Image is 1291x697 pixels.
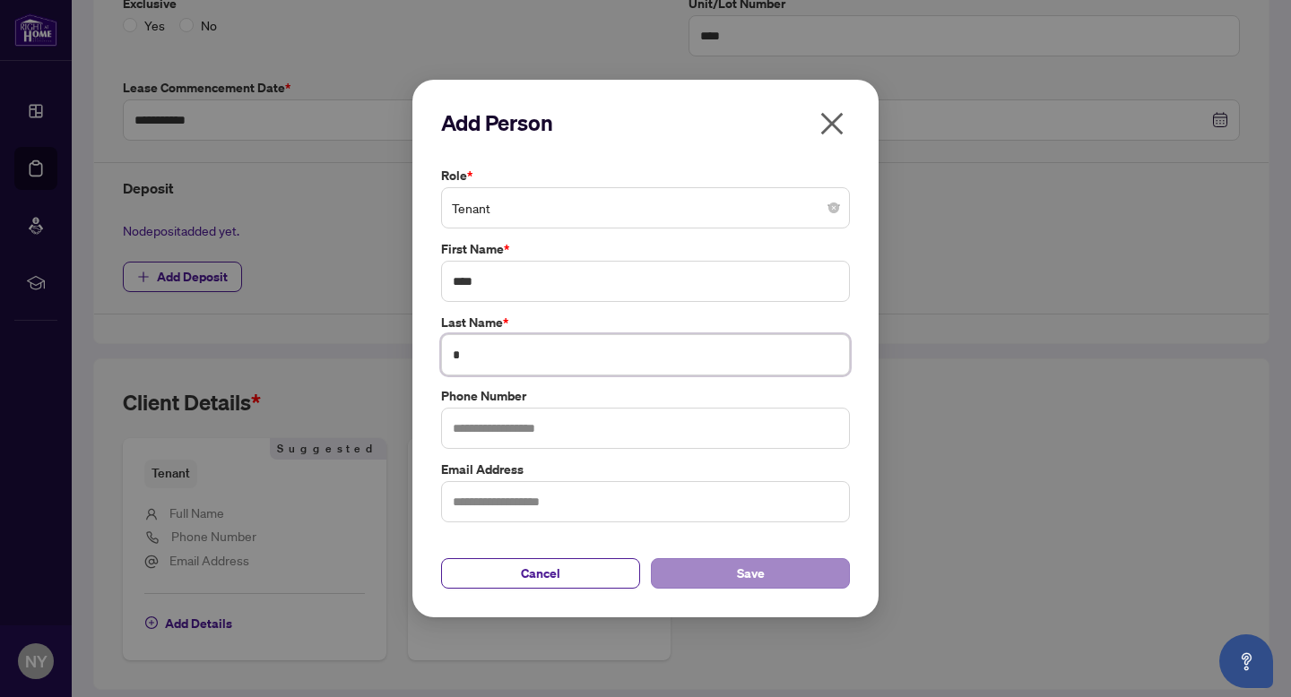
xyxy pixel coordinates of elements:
label: Last Name [441,313,850,332]
h2: Add Person [441,108,850,137]
span: close-circle [828,202,839,213]
span: close [818,109,846,138]
button: Save [651,558,850,589]
label: First Name [441,239,850,259]
span: Cancel [521,559,560,588]
button: Cancel [441,558,640,589]
label: Role [441,166,850,185]
span: Tenant [452,191,839,225]
span: Save [737,559,765,588]
button: Open asap [1219,634,1273,688]
label: Phone Number [441,386,850,406]
label: Email Address [441,460,850,479]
